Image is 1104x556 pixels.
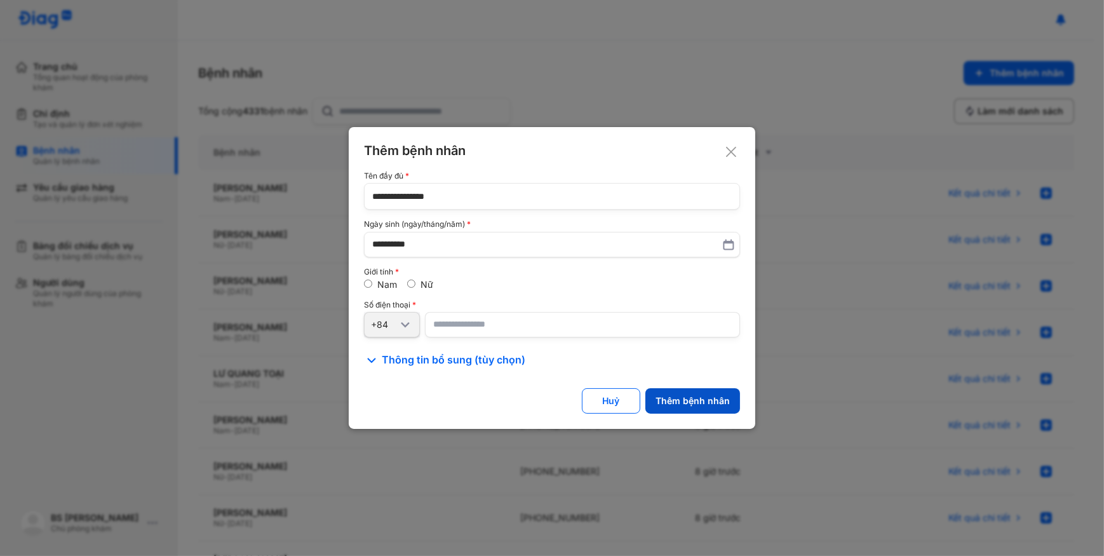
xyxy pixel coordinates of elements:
[364,220,740,229] div: Ngày sinh (ngày/tháng/năm)
[421,279,433,290] label: Nữ
[377,279,397,290] label: Nam
[645,388,740,414] button: Thêm bệnh nhân
[656,395,730,407] div: Thêm bệnh nhân
[364,172,740,180] div: Tên đầy đủ
[582,388,640,414] button: Huỷ
[371,319,398,330] div: +84
[364,142,740,159] div: Thêm bệnh nhân
[382,353,525,368] span: Thông tin bổ sung (tùy chọn)
[364,268,740,276] div: Giới tính
[364,301,740,309] div: Số điện thoại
